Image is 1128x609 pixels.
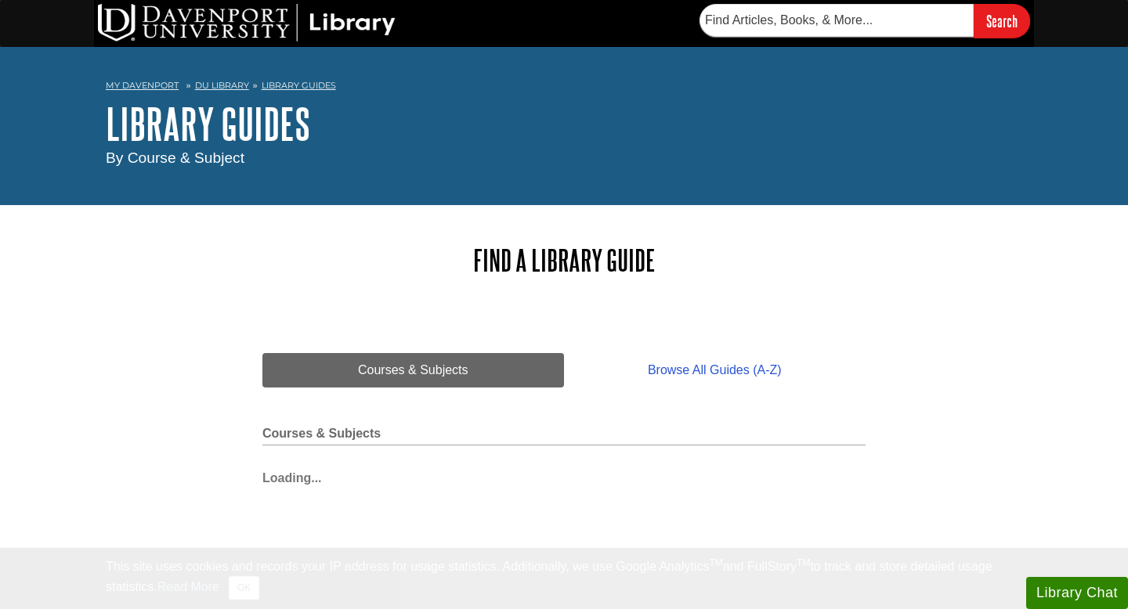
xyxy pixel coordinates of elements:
[157,580,219,593] a: Read More
[262,427,866,445] h2: Courses & Subjects
[974,4,1030,38] input: Search
[106,75,1022,100] nav: breadcrumb
[564,353,866,387] a: Browse All Guides (A-Z)
[262,244,866,276] h2: Find a Library Guide
[106,147,1022,170] div: By Course & Subject
[797,557,810,568] sup: TM
[709,557,722,568] sup: TM
[262,461,866,488] div: Loading...
[1026,577,1128,609] button: Library Chat
[262,80,336,91] a: Library Guides
[106,79,179,92] a: My Davenport
[98,4,396,41] img: DU Library
[262,353,564,387] a: Courses & Subjects
[229,576,259,600] button: Close
[195,80,249,91] a: DU Library
[106,100,1022,147] h1: Library Guides
[106,557,1022,600] div: This site uses cookies and records your IP address for usage statistics. Additionally, we use Goo...
[700,4,974,37] input: Find Articles, Books, & More...
[700,4,1030,38] form: Searches DU Library's articles, books, and more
